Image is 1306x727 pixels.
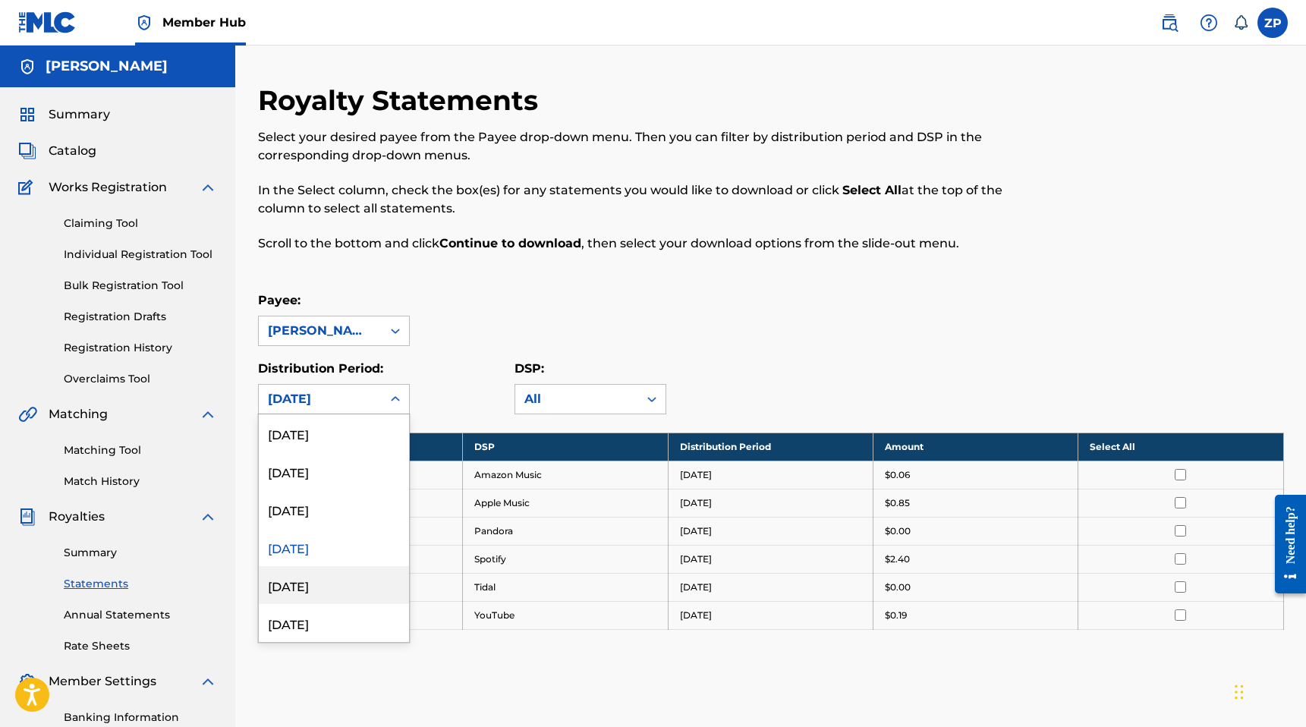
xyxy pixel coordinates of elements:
div: [DATE] [268,390,373,408]
span: Works Registration [49,178,167,197]
a: Registration Drafts [64,309,217,325]
div: User Menu [1257,8,1288,38]
div: Notifications [1233,15,1248,30]
img: search [1160,14,1179,32]
p: $0.19 [885,609,907,622]
img: expand [199,508,217,526]
div: All [524,390,629,408]
img: Member Settings [18,672,36,691]
td: [DATE] [668,489,873,517]
td: [DATE] [668,545,873,573]
label: Payee: [258,293,301,307]
span: Summary [49,105,110,124]
td: [DATE] [668,573,873,601]
div: [DATE] [259,528,409,566]
span: Member Settings [49,672,156,691]
img: Matching [18,405,37,423]
a: CatalogCatalog [18,142,96,160]
p: $2.40 [885,552,910,566]
p: Scroll to the bottom and click , then select your download options from the slide-out menu. [258,234,1048,253]
iframe: Resource Center [1264,483,1306,606]
span: Matching [49,405,108,423]
div: Drag [1235,669,1244,715]
img: expand [199,672,217,691]
td: Apple Music [463,489,668,517]
label: DSP: [515,361,544,376]
p: $0.85 [885,496,910,510]
iframe: Chat Widget [1230,654,1306,727]
img: Accounts [18,58,36,76]
td: Tidal [463,573,668,601]
div: Help [1194,8,1224,38]
div: [PERSON_NAME] [268,322,373,340]
span: Catalog [49,142,96,160]
a: Registration History [64,340,217,356]
td: Pandora [463,517,668,545]
span: Royalties [49,508,105,526]
img: expand [199,405,217,423]
div: [DATE] [259,566,409,604]
p: $0.00 [885,524,911,538]
a: Summary [64,545,217,561]
strong: Select All [842,183,902,197]
th: Select All [1078,433,1283,461]
td: [DATE] [668,601,873,629]
a: Matching Tool [64,442,217,458]
th: DSP [463,433,668,461]
td: Amazon Music [463,461,668,489]
td: [DATE] [668,517,873,545]
label: Distribution Period: [258,361,383,376]
a: Bulk Registration Tool [64,278,217,294]
img: Works Registration [18,178,38,197]
p: $0.00 [885,581,911,594]
td: [DATE] [668,461,873,489]
a: Rate Sheets [64,638,217,654]
a: Match History [64,474,217,489]
td: Spotify [463,545,668,573]
h5: Zachary Pascaud [46,58,168,75]
th: Distribution Period [668,433,873,461]
p: In the Select column, check the box(es) for any statements you would like to download or click at... [258,181,1048,218]
a: Banking Information [64,710,217,725]
a: Individual Registration Tool [64,247,217,263]
img: Royalties [18,508,36,526]
span: Member Hub [162,14,246,31]
strong: Continue to download [439,236,581,250]
td: YouTube [463,601,668,629]
img: help [1200,14,1218,32]
div: [DATE] [259,604,409,642]
a: Claiming Tool [64,216,217,231]
a: Public Search [1154,8,1185,38]
img: Top Rightsholder [135,14,153,32]
a: Overclaims Tool [64,371,217,387]
img: Catalog [18,142,36,160]
h2: Royalty Statements [258,83,546,118]
a: Annual Statements [64,607,217,623]
img: MLC Logo [18,11,77,33]
div: [DATE] [259,490,409,528]
div: [DATE] [259,414,409,452]
a: Statements [64,576,217,592]
a: SummarySummary [18,105,110,124]
div: [DATE] [259,452,409,490]
img: expand [199,178,217,197]
p: Select your desired payee from the Payee drop-down menu. Then you can filter by distribution peri... [258,128,1048,165]
p: $0.06 [885,468,910,482]
img: Summary [18,105,36,124]
th: Amount [873,433,1078,461]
